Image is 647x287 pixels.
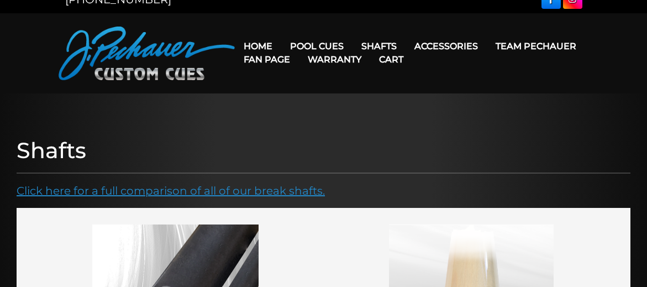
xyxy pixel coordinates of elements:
[235,32,281,60] a: Home
[487,32,585,60] a: Team Pechauer
[353,32,406,60] a: Shafts
[370,45,412,74] a: Cart
[59,27,235,80] img: Pechauer Custom Cues
[299,45,370,74] a: Warranty
[17,184,325,197] a: Click here for a full comparison of all of our break shafts.
[17,138,630,164] h1: Shafts
[406,32,487,60] a: Accessories
[235,45,299,74] a: Fan Page
[281,32,353,60] a: Pool Cues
